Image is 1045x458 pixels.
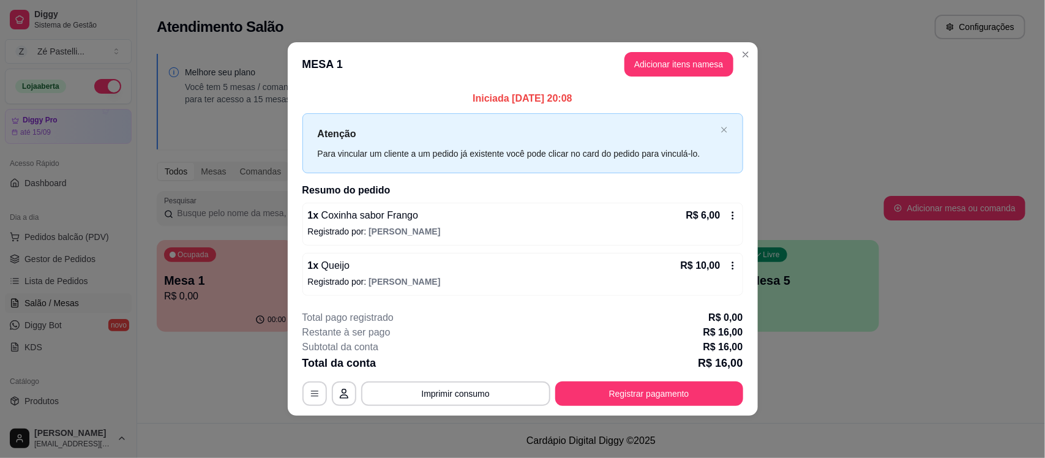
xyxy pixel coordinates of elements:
p: 1 x [308,258,350,273]
div: Para vincular um cliente a um pedido já existente você pode clicar no card do pedido para vinculá... [318,147,716,160]
p: R$ 16,00 [703,325,743,340]
span: Coxinha sabor Frango [318,210,418,220]
p: Restante à ser pago [302,325,391,340]
p: Atenção [318,126,716,141]
p: 1 x [308,208,419,223]
h2: Resumo do pedido [302,183,743,198]
button: close [721,126,728,134]
span: Queijo [318,260,350,271]
span: [PERSON_NAME] [369,277,440,287]
p: Registrado por: [308,225,738,238]
p: Subtotal da conta [302,340,379,355]
span: [PERSON_NAME] [369,227,440,236]
button: Imprimir consumo [361,381,550,406]
p: Registrado por: [308,276,738,288]
p: R$ 16,00 [703,340,743,355]
p: R$ 0,00 [708,310,743,325]
p: Iniciada [DATE] 20:08 [302,91,743,106]
p: Total da conta [302,355,376,372]
p: R$ 10,00 [681,258,721,273]
p: Total pago registrado [302,310,394,325]
header: MESA 1 [288,42,758,86]
button: Close [736,45,755,64]
button: Adicionar itens namesa [624,52,733,77]
button: Registrar pagamento [555,381,743,406]
span: close [721,126,728,133]
p: R$ 16,00 [698,355,743,372]
p: R$ 6,00 [686,208,720,223]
